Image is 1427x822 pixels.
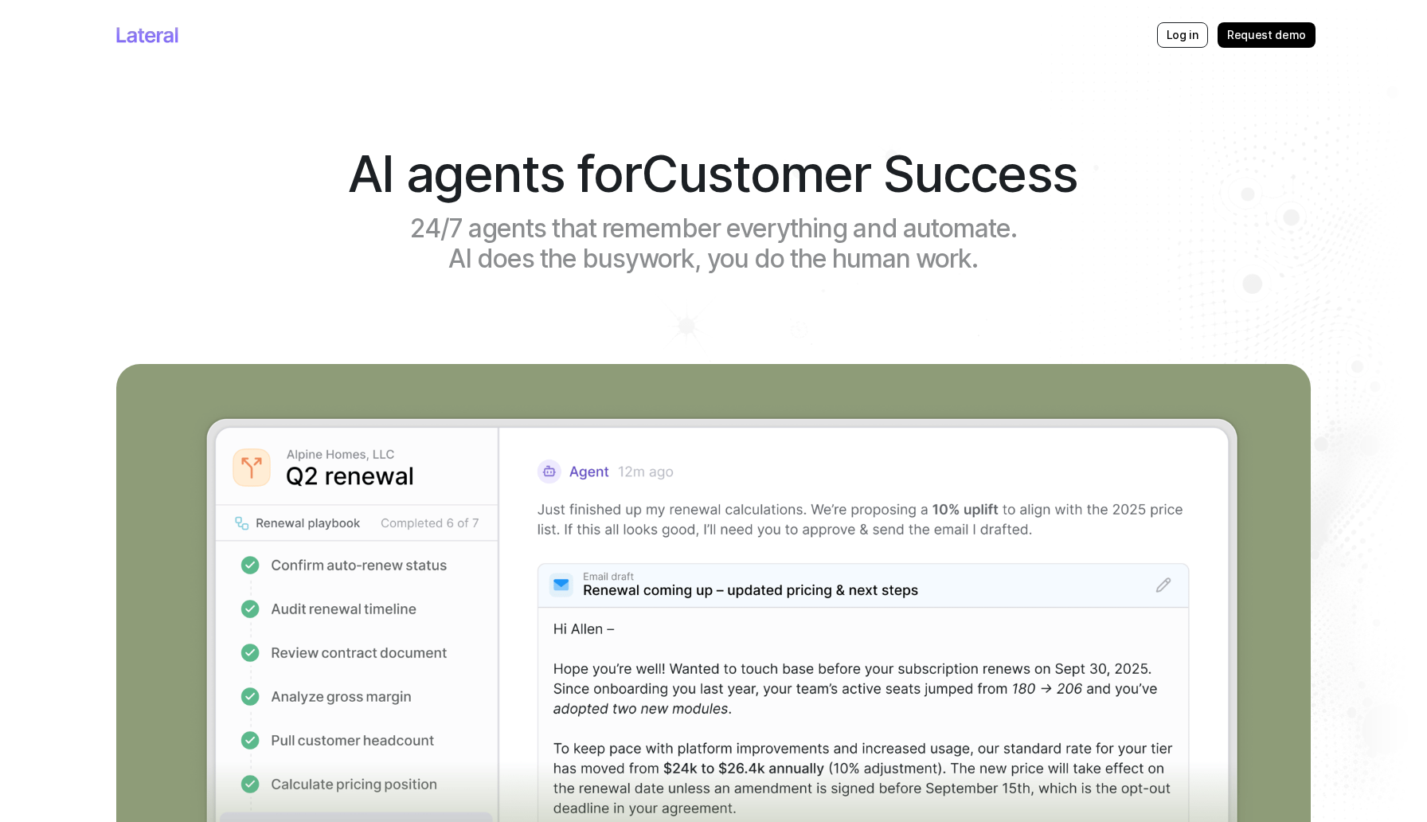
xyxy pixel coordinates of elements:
[1157,22,1208,48] div: Log in
[1227,27,1306,43] p: Request demo
[348,143,641,204] span: AI agents for
[641,143,1078,204] span: Customer Success
[116,27,178,43] a: Logo
[389,213,1038,275] h1: 24/7 agents that remember everything and automate. AI does the busywork, you do the human work.
[1218,22,1316,48] button: Request demo
[1167,27,1198,43] p: Log in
